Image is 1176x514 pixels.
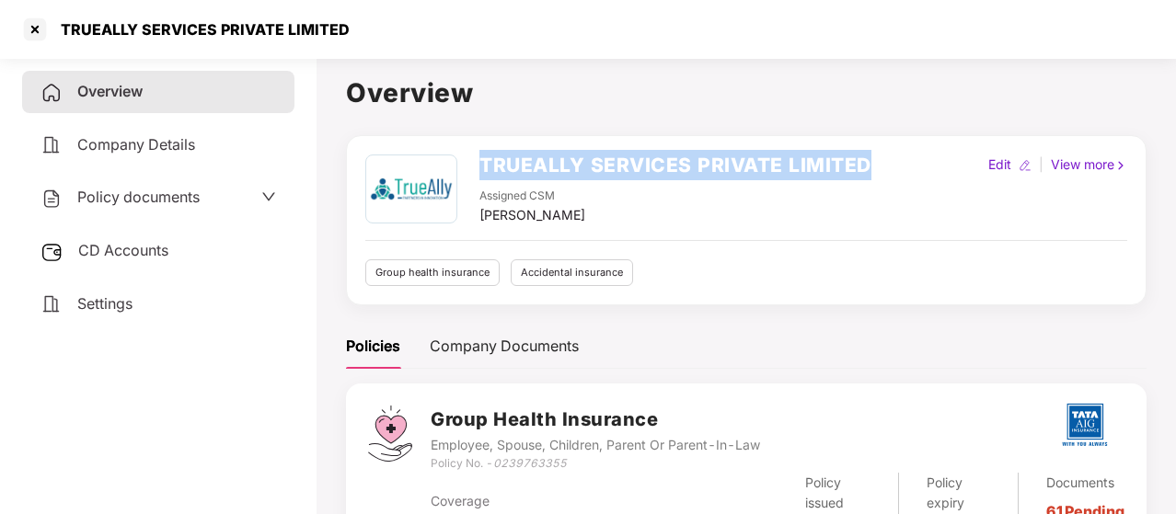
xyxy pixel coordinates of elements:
[368,155,454,223] img: logo.jpg
[479,205,585,225] div: [PERSON_NAME]
[77,135,195,154] span: Company Details
[431,435,760,455] div: Employee, Spouse, Children, Parent Or Parent-In-Law
[431,491,662,511] div: Coverage
[40,134,63,156] img: svg+xml;base64,PHN2ZyB4bWxucz0iaHR0cDovL3d3dy53My5vcmcvMjAwMC9zdmciIHdpZHRoPSIyNCIgaGVpZ2h0PSIyNC...
[1046,473,1124,493] div: Documents
[805,473,870,513] div: Policy issued
[77,294,133,313] span: Settings
[1114,159,1127,172] img: rightIcon
[431,455,760,473] div: Policy No. -
[346,73,1147,113] h1: Overview
[40,82,63,104] img: svg+xml;base64,PHN2ZyB4bWxucz0iaHR0cDovL3d3dy53My5vcmcvMjAwMC9zdmciIHdpZHRoPSIyNCIgaGVpZ2h0PSIyNC...
[40,188,63,210] img: svg+xml;base64,PHN2ZyB4bWxucz0iaHR0cDovL3d3dy53My5vcmcvMjAwMC9zdmciIHdpZHRoPSIyNCIgaGVpZ2h0PSIyNC...
[77,82,143,100] span: Overview
[365,259,500,286] div: Group health insurance
[431,405,760,434] h3: Group Health Insurance
[50,20,350,39] div: TRUEALLY SERVICES PRIVATE LIMITED
[40,241,63,263] img: svg+xml;base64,PHN2ZyB3aWR0aD0iMjUiIGhlaWdodD0iMjQiIHZpZXdCb3g9IjAgMCAyNSAyNCIgZmlsbD0ibm9uZSIgeG...
[368,405,412,462] img: svg+xml;base64,PHN2ZyB4bWxucz0iaHR0cDovL3d3dy53My5vcmcvMjAwMC9zdmciIHdpZHRoPSI0Ny43MTQiIGhlaWdodD...
[479,188,585,205] div: Assigned CSM
[927,473,990,513] div: Policy expiry
[430,335,579,358] div: Company Documents
[346,335,400,358] div: Policies
[479,150,871,180] h2: TRUEALLY SERVICES PRIVATE LIMITED
[1035,154,1047,175] div: |
[511,259,633,286] div: Accidental insurance
[1053,393,1117,457] img: tatag.png
[77,188,200,206] span: Policy documents
[1019,159,1032,172] img: editIcon
[40,293,63,315] img: svg+xml;base64,PHN2ZyB4bWxucz0iaHR0cDovL3d3dy53My5vcmcvMjAwMC9zdmciIHdpZHRoPSIyNCIgaGVpZ2h0PSIyNC...
[1047,154,1131,175] div: View more
[985,154,1015,175] div: Edit
[261,189,276,204] span: down
[78,241,168,259] span: CD Accounts
[493,456,567,470] i: 0239763355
